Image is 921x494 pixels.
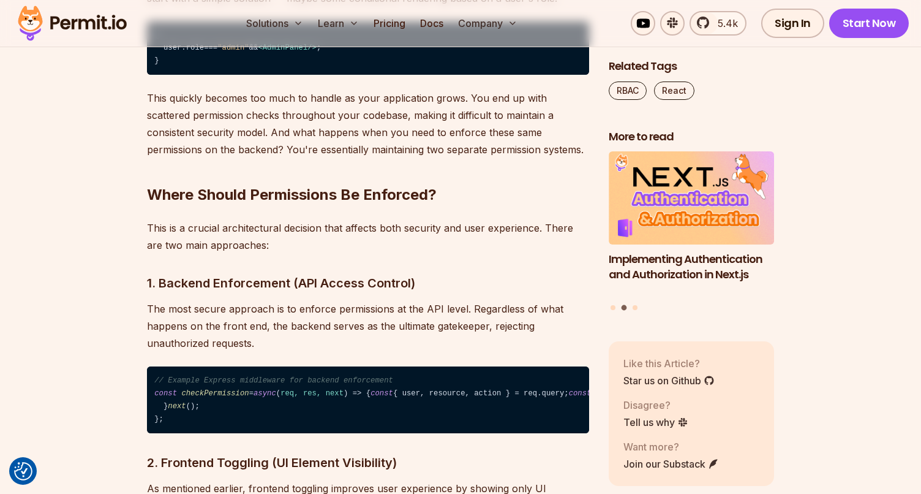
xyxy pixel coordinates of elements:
[280,389,344,398] span: req, res, next
[829,9,909,38] a: Start Now
[623,415,688,430] a: Tell us why
[147,453,589,473] h3: 2. Frontend Toggling (UI Element Visibility)
[690,11,746,36] a: 5.4k
[14,462,32,481] button: Consent Preferences
[12,2,132,44] img: Permit logo
[168,402,186,411] span: next
[633,305,637,310] button: Go to slide 3
[710,16,738,31] span: 5.4k
[147,219,589,254] p: This is a crucial architectural decision that affects both security and user experience. There ar...
[623,398,688,412] p: Disagree?
[609,152,774,298] li: 2 of 3
[623,439,719,454] p: Want more?
[147,273,589,293] h3: 1. Backend Enforcement (API Access Control)
[181,389,249,398] span: checkPermission
[654,82,694,100] a: React
[609,152,774,245] img: Implementing Authentication and Authorization in Next.js
[263,44,308,52] span: AdminPanel
[369,11,410,36] a: Pricing
[147,89,589,158] p: This quickly becomes too much to handle as your application grows. You end up with scattered perm...
[254,389,276,398] span: async
[147,136,589,205] h2: Where Should Permissions Be Enforced?
[623,356,715,371] p: Like this Article?
[569,389,592,398] span: const
[609,252,774,283] h3: Implementing Authentication and Authorization in Next.js
[609,59,774,74] h2: Related Tags
[622,305,627,311] button: Go to slide 2
[453,11,522,36] button: Company
[313,11,364,36] button: Learn
[14,462,32,481] img: Revisit consent button
[761,9,824,38] a: Sign In
[370,389,393,398] span: const
[609,152,774,313] div: Posts
[241,11,308,36] button: Solutions
[415,11,448,36] a: Docs
[542,389,565,398] span: query
[147,21,589,75] code: { user. === && ; }
[154,389,177,398] span: const
[186,44,204,52] span: role
[154,376,393,385] span: // Example Express middleware for backend enforcement
[623,457,719,471] a: Join our Substack
[609,152,774,298] a: Implementing Authentication and Authorization in Next.jsImplementing Authentication and Authoriza...
[258,44,317,52] span: < />
[609,129,774,145] h2: More to read
[147,367,589,433] code: = ( ) => { { user, resource, action } = req. ; permitted = permit. (user, action, resource); (!pe...
[217,44,249,52] span: "admin"
[611,305,615,310] button: Go to slide 1
[147,300,589,352] p: The most secure approach is to enforce permissions at the API level. Regardless of what happens o...
[609,82,647,100] a: RBAC
[623,373,715,388] a: Star us on Github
